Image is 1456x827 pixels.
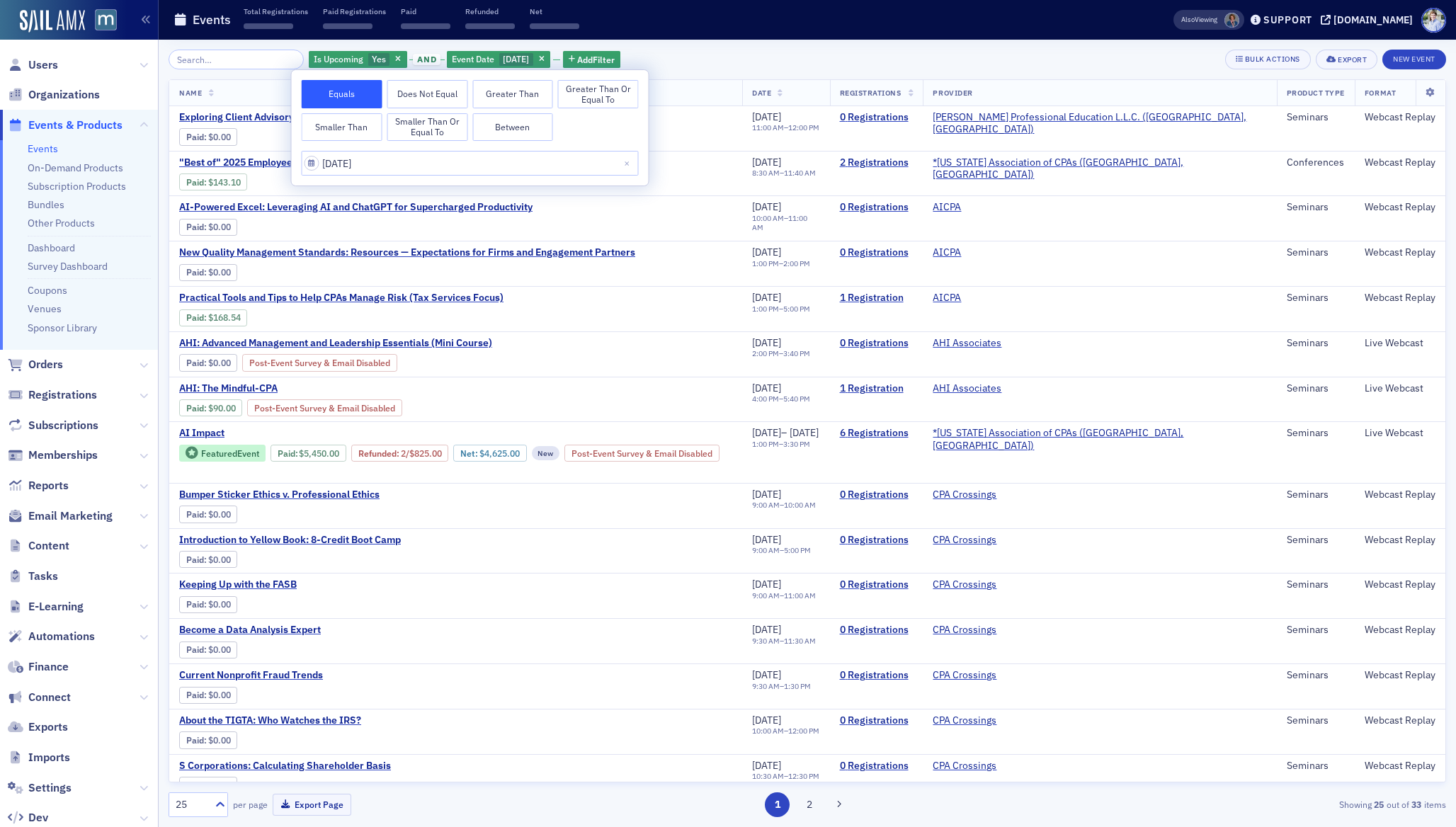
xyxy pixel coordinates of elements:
[465,6,515,16] p: Refunded
[401,6,450,16] p: Paid
[752,304,779,314] time: 1:00 PM
[1365,88,1396,98] span: Format
[302,80,382,108] button: Equals
[179,219,237,236] div: Paid: 0 - $0
[933,760,996,772] a: CPA Crossings
[933,246,961,259] a: AICPA
[179,173,247,190] div: Paid: 2 - $14310
[933,292,961,304] a: AICPA
[752,439,779,449] time: 1:00 PM
[752,382,781,394] span: [DATE]
[840,201,914,214] a: 0 Registrations
[201,450,259,457] div: Featured Event
[186,177,204,188] a: Paid
[933,489,1022,501] span: CPA Crossings
[309,51,407,69] div: Yes
[28,690,71,705] span: Connect
[28,180,126,193] a: Subscription Products
[8,719,68,735] a: Exports
[186,358,208,368] span: :
[933,88,972,98] span: Provider
[1287,337,1345,350] div: Seminars
[933,427,1266,452] span: *Maryland Association of CPAs (Timonium, MD)
[8,447,98,463] a: Memberships
[179,111,571,124] a: Exploring Client Advisory Services - Communicating Financial Results to Stakeholders
[28,447,98,463] span: Memberships
[28,659,69,675] span: Finance
[1287,156,1345,169] div: Conferences
[8,508,113,524] a: Email Marketing
[1224,13,1239,28] span: Chris Dougherty
[752,426,781,439] span: [DATE]
[8,387,97,403] a: Registrations
[788,122,819,132] time: 12:00 PM
[186,735,204,746] a: Paid
[208,132,231,142] span: $0.00
[784,500,816,510] time: 10:00 AM
[752,336,781,349] span: [DATE]
[351,445,448,462] div: Refunded: 7 - $545000
[179,714,417,727] a: About the TIGTA: Who Watches the IRS?
[179,337,518,350] a: AHI: Advanced Management and Leadership Essentials (Mini Course)
[752,214,819,232] div: –
[840,246,914,259] a: 0 Registrations
[530,23,579,29] span: ‌
[765,792,790,817] button: 1
[179,624,417,637] a: Become a Data Analysis Expert
[169,50,304,69] input: Search…
[208,509,231,520] span: $0.00
[558,80,639,108] button: Greater Than or Equal To
[564,445,720,462] div: Post-Event Survey
[577,53,615,66] span: Add Filter
[409,448,442,459] span: $825.00
[179,760,417,772] span: S Corporations: Calculating Shareholder Basis
[28,118,123,133] span: Events & Products
[1287,292,1345,304] div: Seminars
[186,509,208,520] span: :
[1365,246,1435,259] div: Webcast Replay
[28,161,123,174] a: On-Demand Products
[28,508,113,524] span: Email Marketing
[752,533,781,546] span: [DATE]
[8,629,95,644] a: Automations
[752,246,781,258] span: [DATE]
[933,578,1022,591] span: CPA Crossings
[840,111,914,124] a: 0 Registrations
[179,264,237,281] div: Paid: 0 - $0
[752,578,781,591] span: [DATE]
[179,201,533,214] span: AI-Powered Excel: Leveraging AI and ChatGPT for Supercharged Productivity
[8,810,48,826] a: Dev
[28,284,67,297] a: Coupons
[1365,382,1435,395] div: Live Webcast
[933,292,1022,304] span: AICPA
[752,213,807,232] time: 11:00 AM
[271,445,346,462] div: Paid: 7 - $545000
[1245,55,1300,63] div: Bulk Actions
[503,53,529,64] span: [DATE]
[8,690,71,705] a: Connect
[1321,15,1418,25] button: [DOMAIN_NAME]
[179,382,523,395] a: AHI: The Mindful-CPA
[28,719,68,735] span: Exports
[28,357,63,372] span: Orders
[179,578,417,591] a: Keeping Up with the FASB
[247,399,402,416] div: Post-Event Survey
[1365,578,1435,591] div: Webcast Replay
[1365,201,1435,214] div: Webcast Replay
[840,88,902,98] span: Registrations
[447,51,550,69] div: 9/18/2025
[186,222,208,232] span: :
[358,448,397,459] a: Refunded
[8,538,69,554] a: Content
[752,169,816,178] div: –
[8,780,72,796] a: Settings
[299,448,339,459] span: $5,450.00
[233,798,268,811] label: per page
[752,546,811,555] div: –
[1365,489,1435,501] div: Webcast Replay
[323,6,386,16] p: Paid Registrations
[1287,382,1345,395] div: Seminars
[28,198,64,211] a: Bundles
